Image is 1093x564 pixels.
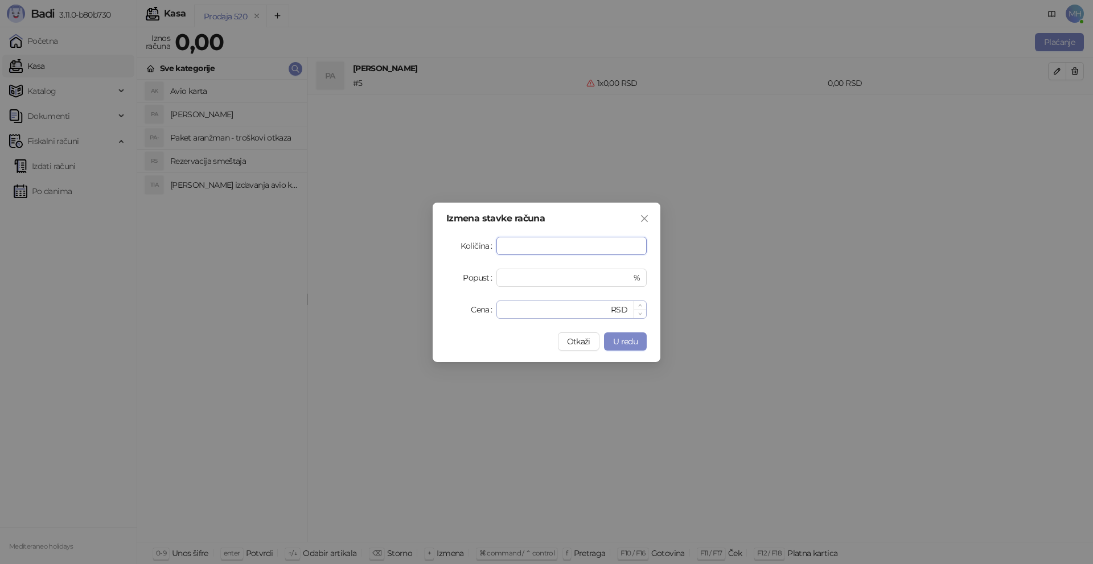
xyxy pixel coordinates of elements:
label: Popust [463,269,496,287]
span: close [640,214,649,223]
span: Decrease Value [634,310,646,318]
div: Izmena stavke računa [446,214,647,223]
input: Količina [497,237,646,254]
span: up [638,303,642,307]
button: Close [635,209,654,228]
input: Popust [503,269,631,286]
label: Cena [471,300,496,319]
span: Zatvori [635,214,654,223]
span: U redu [613,336,638,347]
span: down [638,312,642,316]
span: Increase Value [634,301,646,310]
span: Otkaži [567,336,590,347]
input: Cena [503,301,609,318]
button: Otkaži [558,332,599,351]
label: Količina [461,237,496,255]
button: U redu [604,332,647,351]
